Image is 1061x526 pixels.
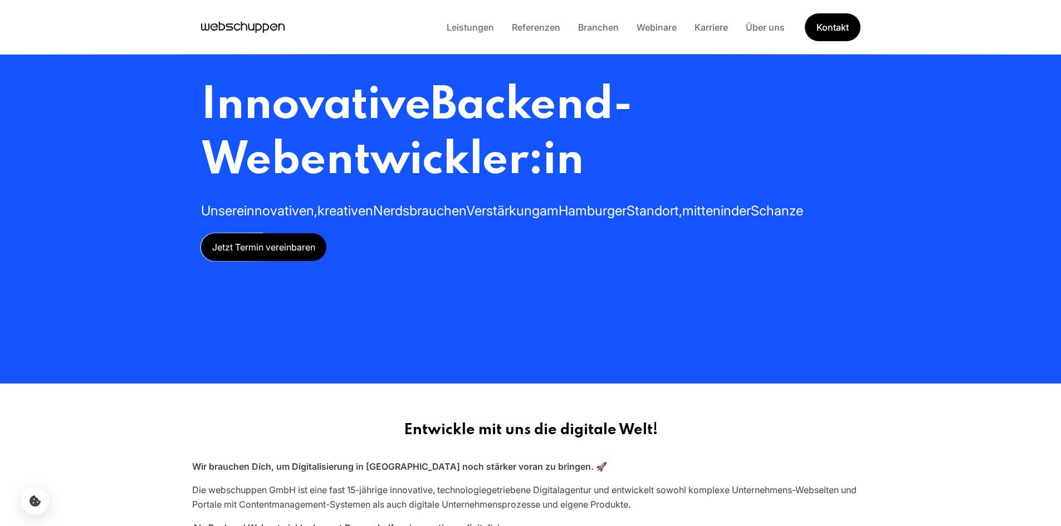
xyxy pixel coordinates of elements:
span: kreativen [317,203,373,219]
span: Unsere [201,203,244,219]
a: Leistungen [438,22,503,33]
span: Innovative [201,83,431,129]
span: der [731,203,751,219]
p: Die webschuppen GmbH ist eine fast 15-jährige innovative, technologiegetriebene Digitalagentur un... [192,483,869,512]
span: Backend-Webentwickler:in [201,83,632,184]
a: Branchen [569,22,628,33]
a: Get Started [805,13,860,41]
span: brauchen [409,203,466,219]
button: Cookie-Einstellungen öffnen [21,487,49,515]
a: Referenzen [503,22,569,33]
a: Karriere [686,22,737,33]
strong: Wir brauchen Dich, um Digitalisierung in [GEOGRAPHIC_DATA] noch stärker voran zu bringen. 🚀 [192,461,607,472]
a: Hauptseite besuchen [201,19,285,36]
span: mitten [682,203,721,219]
a: Webinare [628,22,686,33]
span: Hamburger [559,203,627,219]
span: in [721,203,731,219]
span: innovativen, [244,203,317,219]
span: Nerds [373,203,409,219]
a: Jetzt Termin vereinbaren [201,233,326,261]
span: Verstärkung [466,203,540,219]
span: Standort, [627,203,682,219]
span: Schanze [751,203,803,219]
a: Über uns [737,22,794,33]
span: am [540,203,559,219]
h2: Entwickle mit uns die digitale Welt! [192,421,869,439]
